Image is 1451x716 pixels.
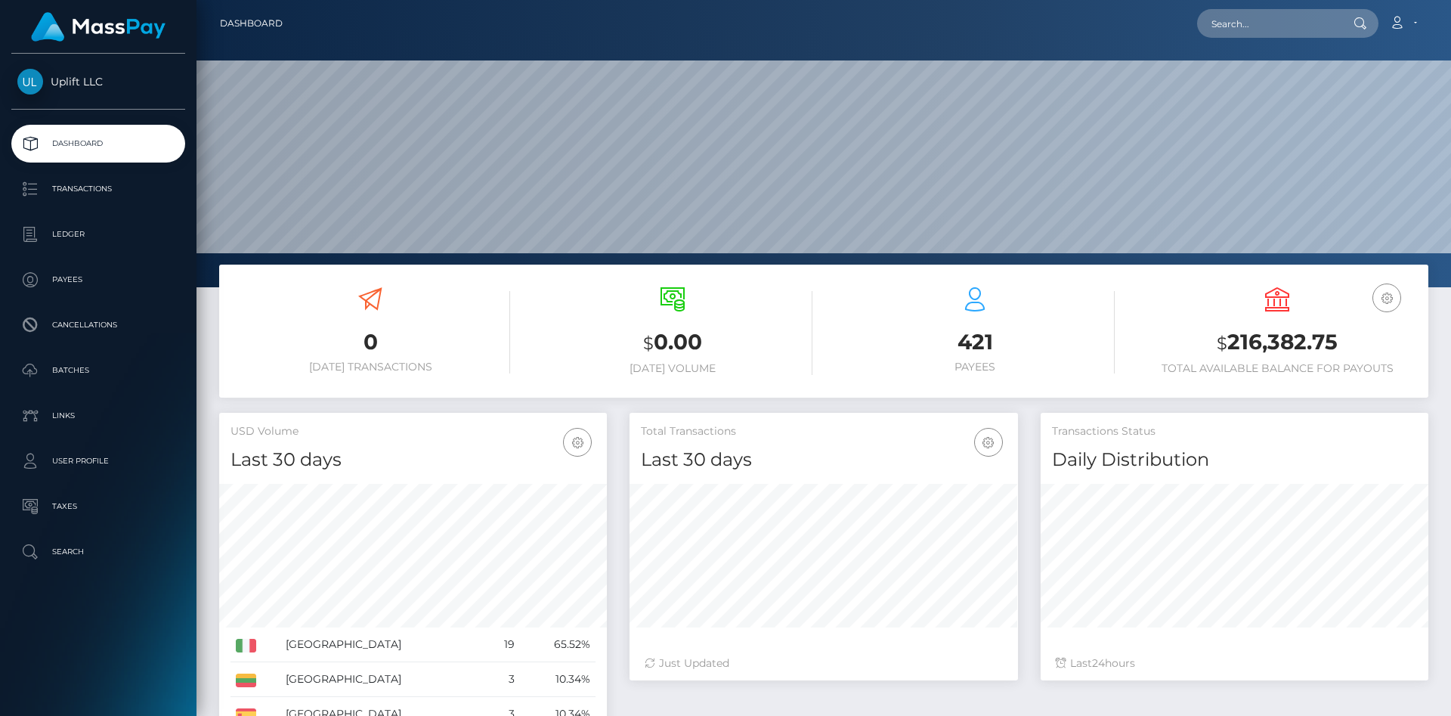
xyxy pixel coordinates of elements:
h6: Payees [835,361,1115,373]
h5: USD Volume [230,424,596,439]
td: 3 [485,662,519,697]
a: User Profile [11,442,185,480]
a: Dashboard [220,8,283,39]
h6: [DATE] Volume [533,362,812,375]
a: Ledger [11,215,185,253]
td: 10.34% [520,662,596,697]
a: Batches [11,352,185,389]
img: LT.png [236,674,256,687]
a: Taxes [11,488,185,525]
h5: Transactions Status [1052,424,1417,439]
a: Cancellations [11,306,185,344]
td: [GEOGRAPHIC_DATA] [280,628,485,662]
p: Taxes [17,495,179,518]
h3: 0.00 [533,327,812,358]
div: Just Updated [645,656,1002,671]
a: Dashboard [11,125,185,163]
a: Transactions [11,170,185,208]
p: Dashboard [17,132,179,155]
h4: Daily Distribution [1052,447,1417,473]
span: Uplift LLC [11,75,185,88]
div: Last hours [1056,656,1413,671]
p: Transactions [17,178,179,200]
p: Payees [17,268,179,291]
a: Payees [11,261,185,299]
a: Search [11,533,185,571]
h3: 421 [835,327,1115,357]
img: Uplift LLC [17,69,43,95]
p: Links [17,404,179,427]
span: 24 [1092,656,1105,670]
h4: Last 30 days [641,447,1006,473]
h4: Last 30 days [230,447,596,473]
p: Cancellations [17,314,179,336]
h5: Total Transactions [641,424,1006,439]
p: Search [17,541,179,563]
td: 65.52% [520,628,596,662]
h3: 0 [230,327,510,357]
td: [GEOGRAPHIC_DATA] [280,662,485,697]
p: User Profile [17,450,179,473]
img: MassPay Logo [31,12,166,42]
a: Links [11,397,185,435]
h3: 216,382.75 [1137,327,1417,358]
small: $ [643,333,654,354]
img: IT.png [236,639,256,652]
small: $ [1217,333,1227,354]
p: Ledger [17,223,179,246]
input: Search... [1197,9,1339,38]
h6: [DATE] Transactions [230,361,510,373]
p: Batches [17,359,179,382]
td: 19 [485,628,519,662]
h6: Total Available Balance for Payouts [1137,362,1417,375]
